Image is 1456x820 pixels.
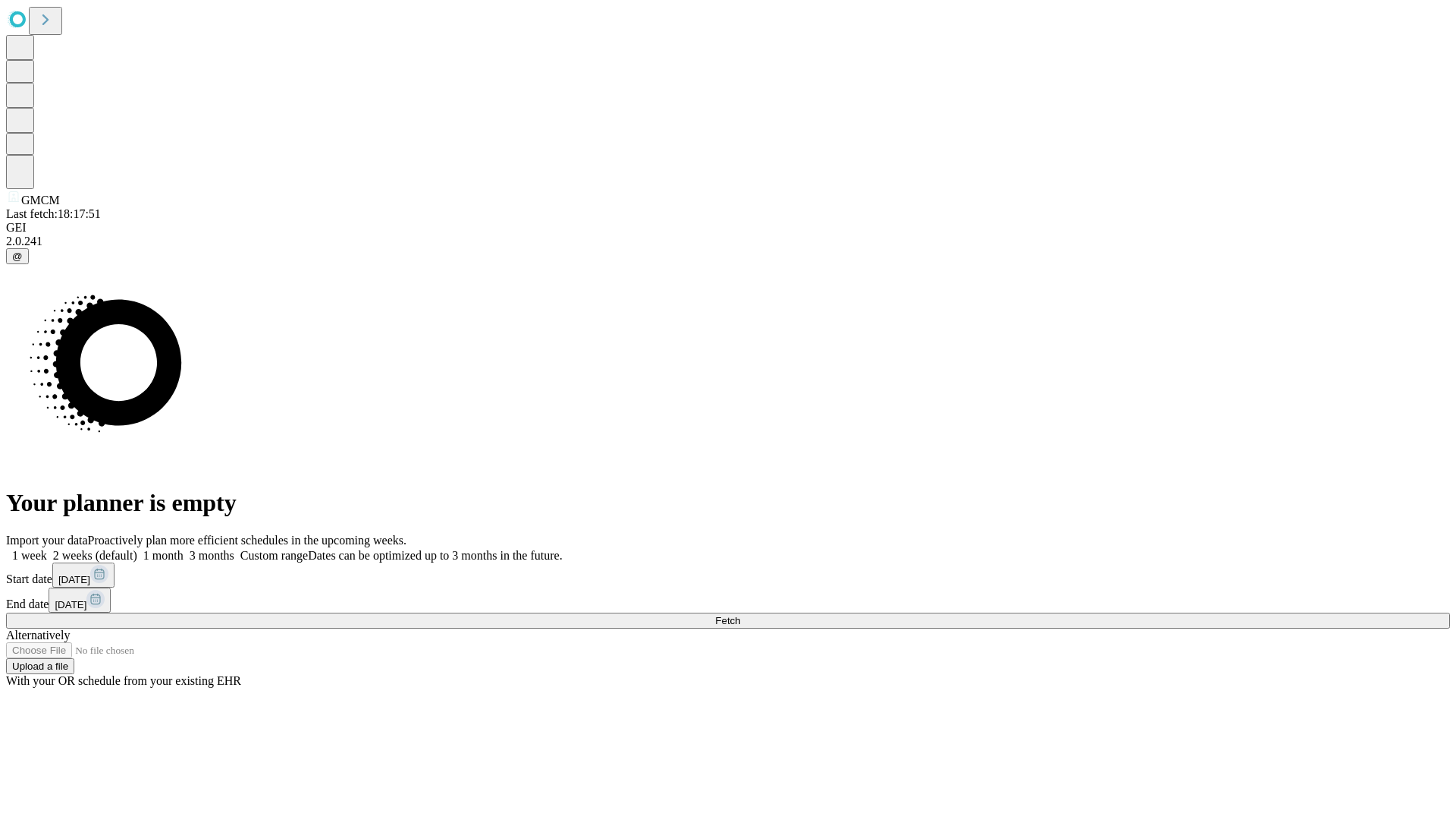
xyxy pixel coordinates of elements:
[21,194,60,207] span: GMCM
[49,588,111,613] button: [DATE]
[6,221,1450,235] div: GEI
[240,549,308,562] span: Custom range
[6,534,88,547] span: Import your data
[6,563,1450,588] div: Start date
[53,549,137,562] span: 2 weeks (default)
[190,549,234,562] span: 3 months
[6,629,70,642] span: Alternatively
[143,549,184,562] span: 1 month
[6,588,1450,613] div: End date
[6,207,101,220] span: Last fetch: 18:17:51
[6,613,1450,629] button: Fetch
[58,574,90,585] span: [DATE]
[6,674,241,687] span: With your OR schedule from your existing EHR
[6,248,29,264] button: @
[6,235,1450,248] div: 2.0.241
[52,563,115,588] button: [DATE]
[6,658,74,674] button: Upload a file
[6,489,1450,517] h1: Your planner is empty
[55,599,86,610] span: [DATE]
[715,615,740,626] span: Fetch
[12,549,47,562] span: 1 week
[308,549,562,562] span: Dates can be optimized up to 3 months in the future.
[12,251,23,262] span: @
[88,534,406,547] span: Proactively plan more efficient schedules in the upcoming weeks.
